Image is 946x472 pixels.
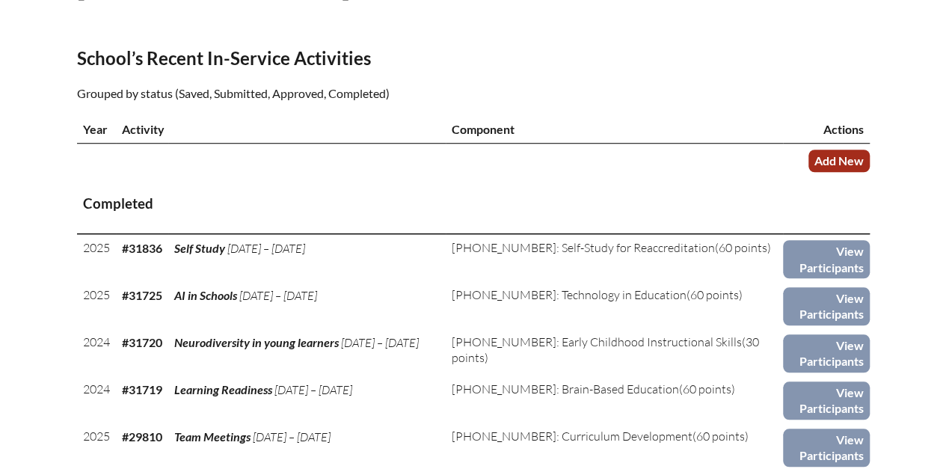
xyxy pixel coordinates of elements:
[446,328,783,376] td: (30 points)
[77,234,116,281] td: 2025
[446,281,783,328] td: (60 points)
[783,334,870,373] a: View Participants
[783,381,870,420] a: View Participants
[341,335,419,350] span: [DATE] – [DATE]
[446,115,783,144] th: Component
[783,429,870,467] a: View Participants
[452,429,692,444] span: [PHONE_NUMBER]: Curriculum Development
[783,115,870,144] th: Actions
[446,423,783,470] td: (60 points)
[174,288,237,302] span: AI in Schools
[122,288,162,302] b: #31725
[808,150,870,171] a: Add New
[274,382,352,397] span: [DATE] – [DATE]
[452,334,742,349] span: [PHONE_NUMBER]: Early Childhood Instructional Skills
[122,429,162,444] b: #29810
[77,423,116,470] td: 2025
[783,287,870,325] a: View Participants
[227,241,305,256] span: [DATE] – [DATE]
[452,240,715,255] span: [PHONE_NUMBER]: Self-Study for Reaccreditation
[174,241,225,255] span: Self Study
[452,381,679,396] span: [PHONE_NUMBER]: Brain-Based Education
[77,281,116,328] td: 2025
[77,47,603,69] h2: School’s Recent In-Service Activities
[116,115,446,144] th: Activity
[174,382,272,396] span: Learning Readiness
[77,84,603,103] p: Grouped by status (Saved, Submitted, Approved, Completed)
[452,287,687,302] span: [PHONE_NUMBER]: Technology in Education
[77,115,116,144] th: Year
[77,376,116,423] td: 2024
[83,194,864,213] h3: Completed
[122,335,162,349] b: #31720
[446,234,783,281] td: (60 points)
[174,335,339,349] span: Neurodiversity in young learners
[446,376,783,423] td: (60 points)
[783,240,870,278] a: View Participants
[239,288,317,303] span: [DATE] – [DATE]
[77,328,116,376] td: 2024
[253,429,331,444] span: [DATE] – [DATE]
[122,241,162,255] b: #31836
[174,429,251,444] span: Team Meetings
[122,382,162,396] b: #31719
